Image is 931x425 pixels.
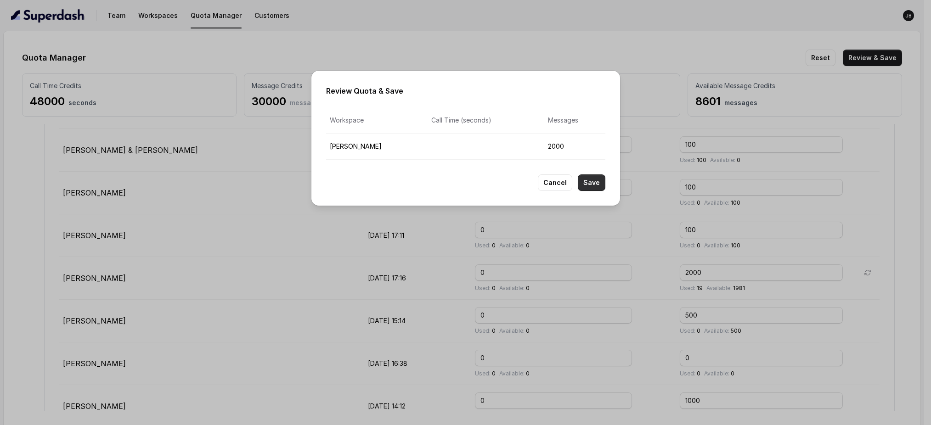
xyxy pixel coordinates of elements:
[578,174,605,191] button: Save
[541,107,605,134] td: Messages
[326,134,424,160] td: [PERSON_NAME]
[538,174,572,191] button: Cancel
[326,85,605,96] h2: Review Quota & Save
[541,134,605,160] td: 2000
[424,107,541,134] td: Call Time (seconds)
[326,107,424,134] td: Workspace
